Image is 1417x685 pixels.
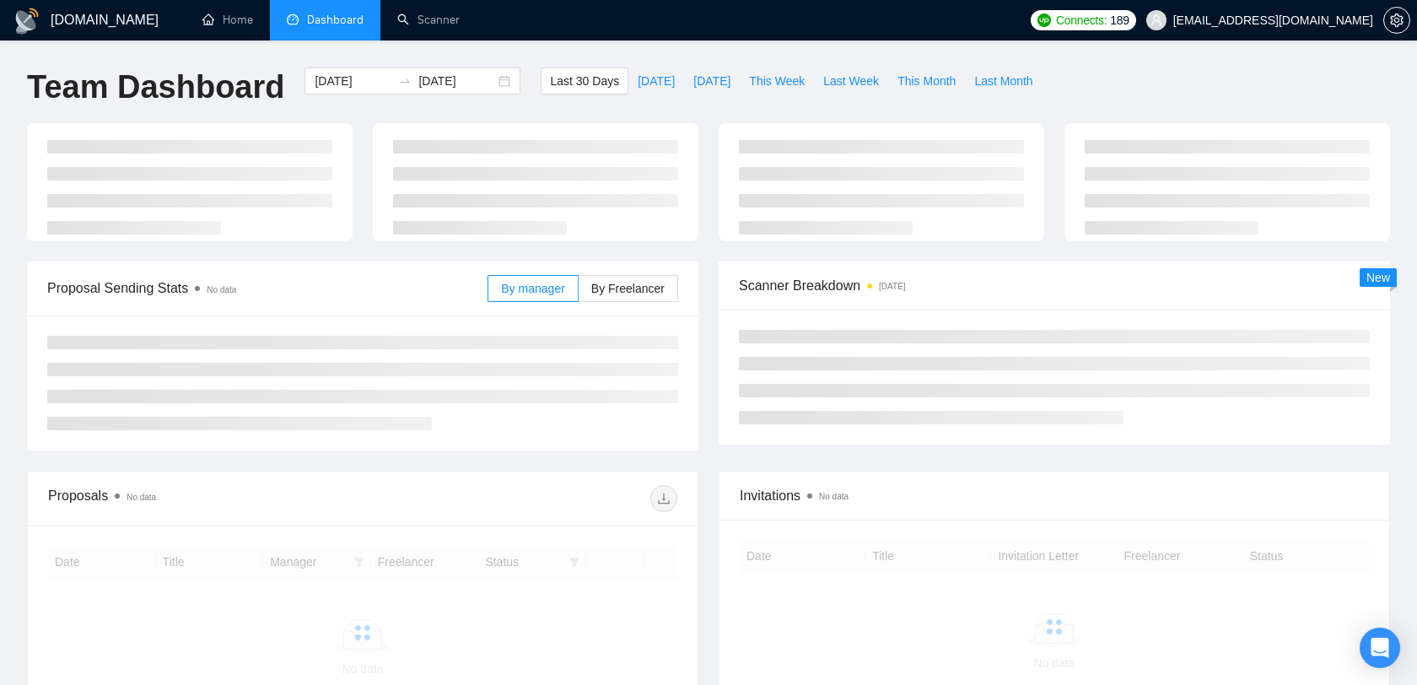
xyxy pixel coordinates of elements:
[1360,628,1400,668] div: Open Intercom Messenger
[591,282,665,295] span: By Freelancer
[819,492,849,501] span: No data
[1150,14,1162,26] span: user
[1383,13,1410,27] a: setting
[814,67,888,94] button: Last Week
[1110,11,1129,30] span: 189
[1366,271,1390,284] span: New
[307,13,364,27] span: Dashboard
[13,8,40,35] img: logo
[965,67,1042,94] button: Last Month
[740,485,1369,506] span: Invitations
[740,67,814,94] button: This Week
[501,282,564,295] span: By manager
[638,72,675,90] span: [DATE]
[1384,13,1409,27] span: setting
[397,13,460,27] a: searchScanner
[628,67,684,94] button: [DATE]
[127,493,156,502] span: No data
[897,72,956,90] span: This Month
[684,67,740,94] button: [DATE]
[1056,11,1107,30] span: Connects:
[202,13,253,27] a: homeHome
[974,72,1032,90] span: Last Month
[541,67,628,94] button: Last 30 Days
[1037,13,1051,27] img: upwork-logo.png
[879,282,905,291] time: [DATE]
[398,74,412,88] span: swap-right
[823,72,879,90] span: Last Week
[888,67,965,94] button: This Month
[287,13,299,25] span: dashboard
[315,72,391,90] input: Start date
[418,72,495,90] input: End date
[207,285,236,294] span: No data
[27,67,284,107] h1: Team Dashboard
[550,72,619,90] span: Last 30 Days
[693,72,730,90] span: [DATE]
[398,74,412,88] span: to
[749,72,805,90] span: This Week
[48,485,363,512] div: Proposals
[739,275,1370,296] span: Scanner Breakdown
[1383,7,1410,34] button: setting
[47,278,488,299] span: Proposal Sending Stats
